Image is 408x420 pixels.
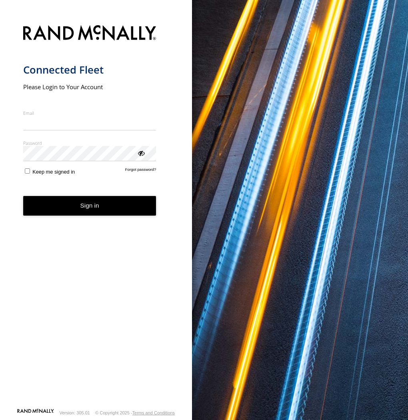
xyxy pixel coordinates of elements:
input: Keep me signed in [25,168,30,174]
label: Email [23,110,156,116]
a: Visit our Website [17,409,54,417]
div: Version: 305.01 [60,410,90,415]
a: Terms and Conditions [132,410,175,415]
h2: Please Login to Your Account [23,83,156,91]
span: Keep me signed in [32,169,75,175]
a: Forgot password? [125,167,156,175]
h1: Connected Fleet [23,63,156,76]
div: ViewPassword [137,149,145,157]
label: Password [23,140,156,146]
button: Sign in [23,196,156,216]
div: © Copyright 2025 - [95,410,175,415]
form: main [23,20,169,408]
img: Rand McNally [23,24,156,44]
